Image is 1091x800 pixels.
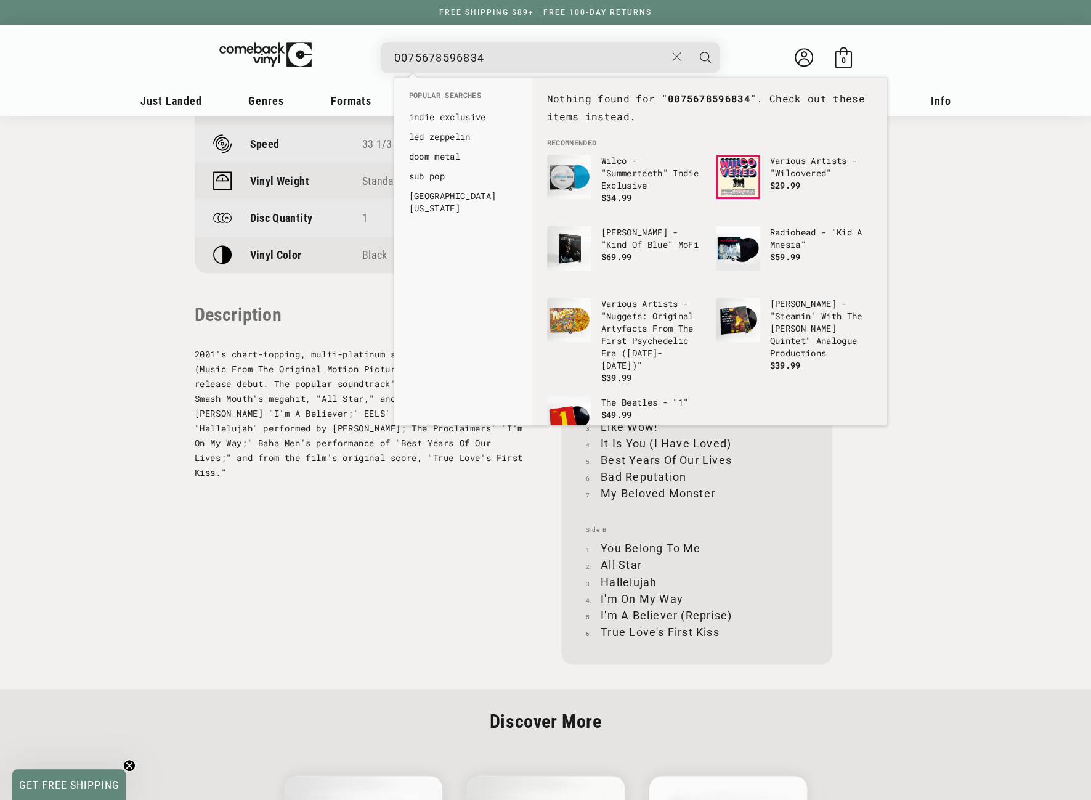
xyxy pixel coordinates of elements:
[403,127,524,147] li: no_result_suggestions: led zeppelin
[403,107,524,127] li: no_result_suggestions: indie exclusive
[409,131,517,143] a: led zeppelin
[770,179,801,191] span: $29.99
[394,78,532,224] div: Popular Searches
[601,192,632,203] span: $34.99
[601,409,632,420] span: $49.99
[403,166,524,186] li: no_result_suggestions: sub pop
[541,220,710,292] li: no_result_products: Miles Davis - "Kind Of Blue" MoFi
[195,304,530,325] p: Description
[931,94,951,107] span: Info
[547,226,591,271] img: Miles Davis - "Kind Of Blue" MoFi
[403,147,524,166] li: no_result_suggestions: doom metal
[250,248,302,261] p: Vinyl Color
[770,226,872,251] p: Radiohead - "Kid A Mnesia"
[601,226,704,251] p: [PERSON_NAME] - "Kind Of Blue" MoFi
[409,190,517,214] a: [GEOGRAPHIC_DATA][US_STATE]
[716,226,760,271] img: Radiohead - "Kid A Mnesia"
[362,174,455,187] a: Standard (120-150g)
[770,251,801,263] span: $59.99
[586,435,808,452] li: It Is You (I Have Loved)
[710,220,878,292] li: no_result_products: Radiohead - "Kid A Mnesia"
[716,298,760,342] img: Miles Davis - "Steamin' With The Miles Davis Quintet" Analogue Productions
[716,298,872,372] a: Miles Davis - "Steamin' With The Miles Davis Quintet" Analogue Productions [PERSON_NAME] - "Steam...
[547,155,704,214] a: Wilco - "Summerteeth" Indie Exclusive Wilco - "Summerteeth" Indie Exclusive $34.99
[123,759,136,772] button: Close teaser
[140,94,202,107] span: Just Landed
[547,226,704,285] a: Miles Davis - "Kind Of Blue" MoFi [PERSON_NAME] - "Kind Of Blue" MoFi $69.99
[586,485,808,502] li: My Beloved Monster
[362,137,416,150] a: 33 1/3 RPM
[403,90,524,107] li: Popular Searches
[427,8,664,17] a: FREE SHIPPING $89+ | FREE 100-DAY RETURNS
[547,396,591,441] img: The Beatles - "1"
[665,43,688,70] button: Close
[841,55,845,65] span: 0
[710,292,878,378] li: no_result_products: Miles Davis - "Steamin' With The Miles Davis Quintet" Analogue Productions
[710,149,878,220] li: no_result_products: Various Artists - "Wilcovered"
[541,149,710,220] li: no_result_products: Wilco - "Summerteeth" Indie Exclusive
[541,292,710,390] li: no_result_products: Various Artists - "Nuggets: Original Artyfacts From The First Psychedelic Era...
[547,90,872,126] p: Nothing found for " ". Check out these items instead.
[12,769,126,800] div: GET FREE SHIPPINGClose teaser
[381,42,720,73] div: Search
[248,94,284,107] span: Genres
[394,45,666,70] input: When autocomplete results are available use up and down arrows to review and enter to select
[547,298,704,384] a: Various Artists - "Nuggets: Original Artyfacts From The First Psychedelic Era (1965-1968)" Variou...
[409,111,517,123] a: indie exclusive
[362,248,387,261] span: Black
[770,359,801,371] span: $39.99
[532,78,887,425] div: Recommended
[770,155,872,179] p: Various Artists - "Wilcovered"
[250,174,309,187] p: Vinyl Weight
[586,590,808,606] li: I'm On My Way
[586,606,808,623] li: I'm A Believer (Reprise)
[586,418,808,435] li: Like Wow!
[403,186,524,218] li: no_result_suggestions: hotel california
[601,372,632,383] span: $39.99
[668,92,750,105] strong: 0075678596834
[409,170,517,182] a: sub pop
[690,42,721,73] button: Search
[547,155,591,199] img: Wilco - "Summerteeth" Indie Exclusive
[586,452,808,468] li: Best Years Of Our Lives
[547,396,704,455] a: The Beatles - "1" The Beatles - "1" $49.99
[547,298,591,342] img: Various Artists - "Nuggets: Original Artyfacts From The First Psychedelic Era (1965-1968)"
[409,150,517,163] a: doom metal
[541,390,710,462] li: no_result_products: The Beatles - "1"
[586,468,808,485] li: Bad Reputation
[541,90,878,138] div: No Results
[716,155,872,214] a: Various Artists - "Wilcovered" Various Artists - "Wilcovered" $29.99
[586,526,808,534] span: Side B
[601,396,704,409] p: The Beatles - "1"
[250,137,280,150] p: Speed
[586,573,808,590] li: Hallelujah
[716,155,760,199] img: Various Artists - "Wilcovered"
[19,778,120,791] span: GET FREE SHIPPING
[601,298,704,372] p: Various Artists - "Nuggets: Original Artyfacts From The First Psychedelic Era ([DATE]-[DATE])"
[586,557,808,573] li: All Star
[331,94,371,107] span: Formats
[195,348,523,478] span: 2001's chart-topping, multi-platinum soundtrack album, Shrek (Music From The Original Motion Pict...
[601,155,704,192] p: Wilco - "Summerteeth" Indie Exclusive
[716,226,872,285] a: Radiohead - "Kid A Mnesia" Radiohead - "Kid A Mnesia" $59.99
[770,298,872,359] p: [PERSON_NAME] - "Steamin' With The [PERSON_NAME] Quintet" Analogue Productions
[601,251,632,263] span: $69.99
[362,211,368,224] span: 1
[250,211,313,224] p: Disc Quantity
[541,137,878,149] li: Recommended
[586,540,808,557] li: You Belong To Me
[586,623,808,640] li: True Love's First Kiss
